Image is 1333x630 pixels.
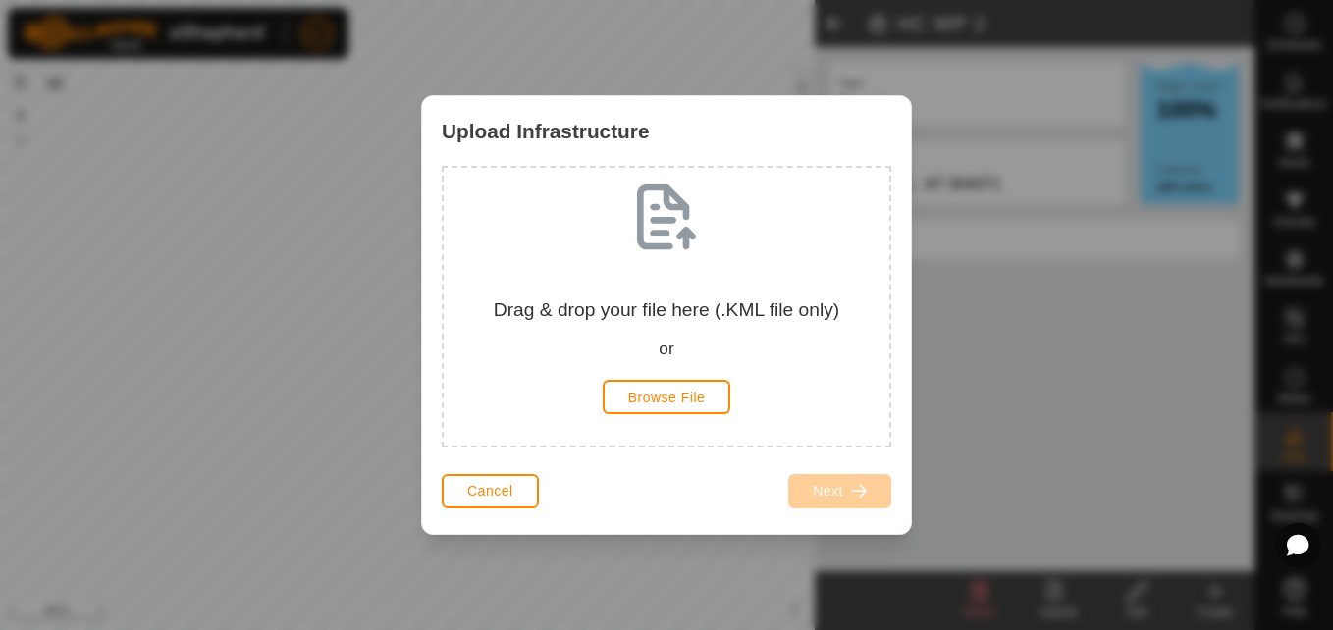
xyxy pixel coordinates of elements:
div: Drag & drop your file here (.KML file only) [459,296,874,362]
button: Browse File [603,380,731,414]
button: Next [788,474,891,508]
span: Upload Infrastructure [442,116,649,146]
span: Next [813,483,843,499]
span: Cancel [467,483,513,499]
span: Browse File [628,390,706,405]
button: Cancel [442,474,539,508]
div: or [459,337,874,362]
